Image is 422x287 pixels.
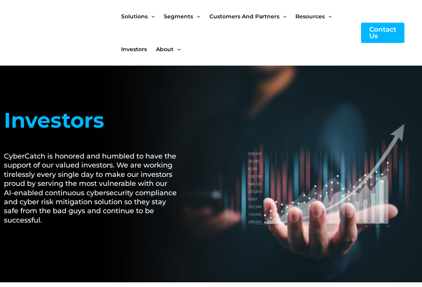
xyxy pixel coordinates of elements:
span: About [156,33,173,66]
h2: CyberCatch is honored and humbled to have the support of our valued investors. We are working tir... [4,152,182,225]
span: Investors [121,33,147,66]
img: CyberCatch [14,17,107,49]
a: Investors [121,33,156,66]
h1: Investors [4,105,182,136]
a: Contact Us [361,23,404,43]
span: Menu Toggle [173,33,181,66]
